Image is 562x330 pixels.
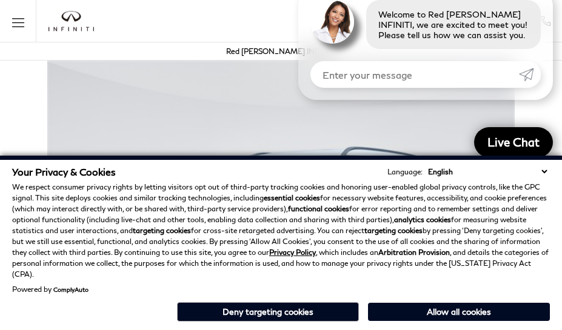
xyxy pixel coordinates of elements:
[226,47,336,56] a: Red [PERSON_NAME] INFINITI
[177,302,359,322] button: Deny targeting cookies
[12,182,550,280] p: We respect consumer privacy rights by letting visitors opt out of third-party tracking cookies an...
[394,215,451,224] strong: analytics cookies
[364,226,423,235] strong: targeting cookies
[481,134,546,150] span: Live Chat
[49,11,94,31] a: infiniti
[368,303,550,321] button: Allow all cookies
[310,61,519,88] input: Enter your message
[264,193,320,202] strong: essential cookies
[12,286,89,293] div: Powered by
[12,166,116,177] span: Your Privacy & Cookies
[474,127,553,157] a: Live Chat
[133,226,191,235] strong: targeting cookies
[519,61,541,88] a: Submit
[425,166,550,177] select: Language Select
[387,168,423,176] div: Language:
[288,204,349,213] strong: functional cookies
[49,11,94,31] img: INFINITI
[53,286,89,293] a: ComplyAuto
[269,248,316,257] a: Privacy Policy
[378,248,450,257] strong: Arbitration Provision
